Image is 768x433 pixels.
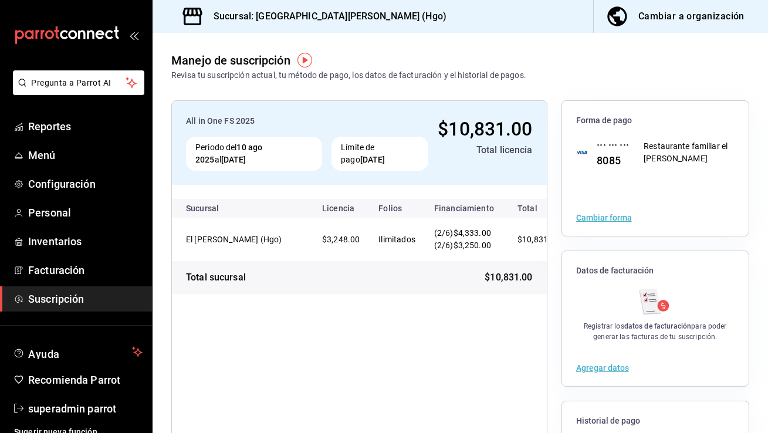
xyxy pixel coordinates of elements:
[186,204,251,213] div: Sucursal
[454,241,491,250] span: $3,250.00
[438,118,532,140] span: $10,831.00
[28,234,143,249] span: Inventarios
[8,85,144,97] a: Pregunta a Parrot AI
[28,205,143,221] span: Personal
[129,31,138,40] button: open_drawer_menu
[454,228,491,238] span: $4,333.00
[171,52,290,69] div: Manejo de suscripción
[624,322,692,330] strong: datos de facturación
[28,291,143,307] span: Suscripción
[13,70,144,95] button: Pregunta a Parrot AI
[576,321,735,342] div: Registrar los para poder generar las facturas de tu suscripción.
[517,235,560,244] span: $10,831.00
[503,199,579,218] th: Total
[186,137,322,171] div: Periodo del al
[369,199,425,218] th: Folios
[438,143,532,157] div: Total licencia
[28,401,143,417] span: superadmin parrot
[186,115,428,127] div: All in One FS 2025
[297,53,312,67] img: Tooltip marker
[576,364,629,372] button: Agregar datos
[485,270,532,285] span: $10,831.00
[186,234,303,245] div: El [PERSON_NAME] (Hgo)
[28,345,127,359] span: Ayuda
[204,9,446,23] h3: Sucursal: [GEOGRAPHIC_DATA][PERSON_NAME] (Hgo)
[186,270,246,285] div: Total sucursal
[434,227,494,239] div: (2/6)
[576,214,632,222] button: Cambiar forma
[434,239,494,252] div: (2/6)
[576,415,735,427] span: Historial de pago
[28,262,143,278] span: Facturación
[186,234,303,245] div: El Rincón de Villa (Hgo)
[32,77,126,89] span: Pregunta a Parrot AI
[638,8,745,25] div: Cambiar a organización
[331,137,428,171] div: Límite de pago
[576,265,735,276] span: Datos de facturación
[28,147,143,163] span: Menú
[587,137,630,168] div: ··· ··· ··· 8085
[221,155,246,164] strong: [DATE]
[644,140,735,165] div: Restaurante familiar el [PERSON_NAME]
[313,199,369,218] th: Licencia
[28,372,143,388] span: Recomienda Parrot
[369,218,425,261] td: Ilimitados
[425,199,503,218] th: Financiamiento
[322,235,360,244] span: $3,248.00
[28,176,143,192] span: Configuración
[360,155,385,164] strong: [DATE]
[171,69,526,82] div: Revisa tu suscripción actual, tu método de pago, los datos de facturación y el historial de pagos.
[576,115,735,126] span: Forma de pago
[28,119,143,134] span: Reportes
